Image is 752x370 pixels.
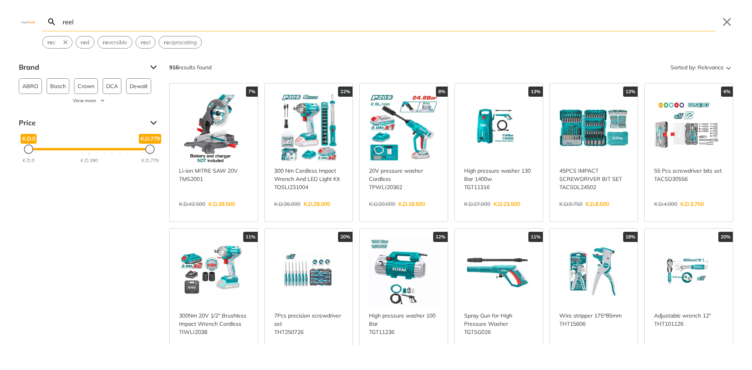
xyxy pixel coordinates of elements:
span: ABRO [22,79,38,94]
button: Select suggestion: reciprocating [159,36,201,48]
div: K.D.0 [23,157,34,164]
div: 8% [436,87,448,97]
button: Close [721,16,733,28]
div: Maximum Price [145,144,155,154]
div: 22% [338,87,352,97]
span: Dewalt [130,79,148,94]
div: Minimum Price [24,144,33,154]
div: 6% [721,87,733,97]
button: View more [19,97,160,104]
div: 12% [433,232,448,242]
div: Suggestion: reversible [98,36,132,49]
div: 20% [338,232,352,242]
button: Select suggestion: reel [136,36,155,48]
span: Brand [19,61,144,74]
span: c [47,38,56,47]
span: DCA [106,79,118,94]
div: Suggestion: rec [42,36,72,49]
button: Select suggestion: red [76,36,94,48]
svg: Sort [724,63,733,72]
button: DCA [103,78,121,94]
strong: re [141,39,146,46]
span: versible [103,38,127,47]
span: Bosch [50,79,66,94]
span: Price [19,117,144,129]
button: Crown [74,78,98,94]
div: K.D.779 [141,157,159,164]
div: 13% [623,87,638,97]
button: ABRO [19,78,42,94]
div: Suggestion: red [76,36,94,49]
div: 11% [528,232,543,242]
div: Suggestion: reciprocating [159,36,202,49]
div: 20% [718,232,733,242]
span: Crown [78,79,94,94]
strong: re [81,39,86,46]
div: 11% [243,232,258,242]
strong: re [47,39,53,46]
svg: Search [47,17,56,27]
div: 18% [623,232,638,242]
div: 7% [246,87,258,97]
span: View more [73,97,96,104]
span: ciprocating [164,38,197,47]
button: Remove suggestion: rec [60,36,72,48]
strong: re [103,39,108,46]
svg: Remove suggestion: rec [62,39,69,46]
span: el [141,38,150,47]
div: Suggestion: reel [136,36,155,49]
strong: 916 [169,64,179,71]
button: Sorted by:Relevance Sort [669,61,733,74]
span: Relevance [698,61,724,74]
span: d [81,38,89,47]
strong: re [164,39,169,46]
img: Close [19,20,38,23]
button: Select suggestion: rec [43,36,60,48]
input: Search… [61,13,716,31]
button: Bosch [47,78,69,94]
div: results found [169,61,211,74]
button: Dewalt [126,78,151,94]
button: Select suggestion: reversible [98,36,132,48]
div: K.D.390 [81,157,98,164]
div: 13% [528,87,543,97]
